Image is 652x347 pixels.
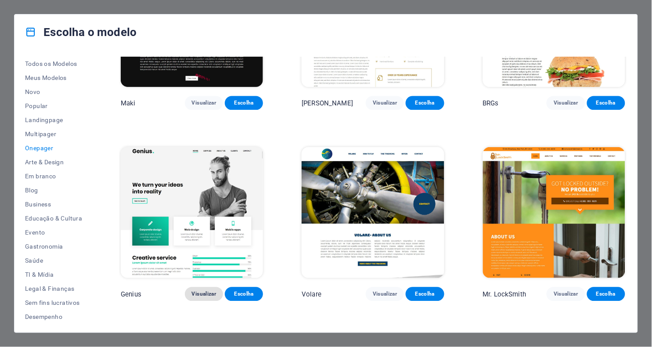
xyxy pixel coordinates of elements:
span: Escolha [232,100,256,107]
button: Escolha [587,287,625,301]
button: Evento [25,225,82,239]
p: [PERSON_NAME] [302,99,353,108]
button: Saúde [25,253,82,267]
p: Maki [121,99,136,108]
span: Escolha [413,291,437,298]
span: Em branco [25,173,82,180]
button: Escolha [225,287,263,301]
span: Sem fins lucrativos [25,299,82,306]
button: Todos os Modelos [25,57,82,71]
span: Visualizar [554,100,578,107]
h4: Escolha o modelo [25,25,137,39]
span: Popular [25,102,82,109]
button: Onepager [25,141,82,155]
p: Mr. LockSmith [483,290,526,299]
button: Visualizar [547,287,585,301]
span: Todos os Modelos [25,60,82,67]
span: Saúde [25,257,82,264]
button: Em branco [25,169,82,183]
span: Multipager [25,130,82,137]
span: Escolha [413,100,437,107]
span: Escolha [594,100,618,107]
span: Arte & Design [25,159,82,166]
span: Desempenho [25,313,82,320]
p: BRGs [483,99,499,108]
span: Blog [25,187,82,194]
span: Educação & Cultura [25,215,82,222]
span: Escolha [594,291,618,298]
span: Business [25,201,82,208]
span: Visualizar [554,291,578,298]
p: Genius [121,290,141,299]
button: Escolha [225,96,263,110]
button: Escolha [406,287,444,301]
p: Volare [302,290,321,299]
img: Volare [302,147,444,278]
span: Visualizar [192,100,216,107]
img: Genius [121,147,263,278]
button: Visualizar [366,287,404,301]
button: Gastronomia [25,239,82,253]
span: Gastronomia [25,243,82,250]
span: Visualizar [373,291,397,298]
button: Visualizar [547,96,585,110]
span: Meus Modelos [25,74,82,81]
span: Landingpage [25,116,82,123]
button: TI & Mídia [25,267,82,282]
button: Blog [25,183,82,197]
button: Landingpage [25,113,82,127]
button: Visualizar [185,96,223,110]
span: Novo [25,88,82,95]
button: Popular [25,99,82,113]
button: Escolha [587,96,625,110]
button: Desempenho [25,310,82,324]
span: Visualizar [373,100,397,107]
span: TI & Mídia [25,271,82,278]
span: Legal & Finanças [25,285,82,292]
button: Visualizar [366,96,404,110]
button: Multipager [25,127,82,141]
button: Arte & Design [25,155,82,169]
span: Onepager [25,145,82,152]
span: Escolha [232,291,256,298]
span: Evento [25,229,82,236]
button: Novo [25,85,82,99]
span: Visualizar [192,291,216,298]
button: Educação & Cultura [25,211,82,225]
button: Sem fins lucrativos [25,296,82,310]
button: Visualizar [185,287,223,301]
button: Business [25,197,82,211]
button: Legal & Finanças [25,282,82,296]
button: Escolha [406,96,444,110]
img: Mr. LockSmith [483,147,625,278]
button: Meus Modelos [25,71,82,85]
